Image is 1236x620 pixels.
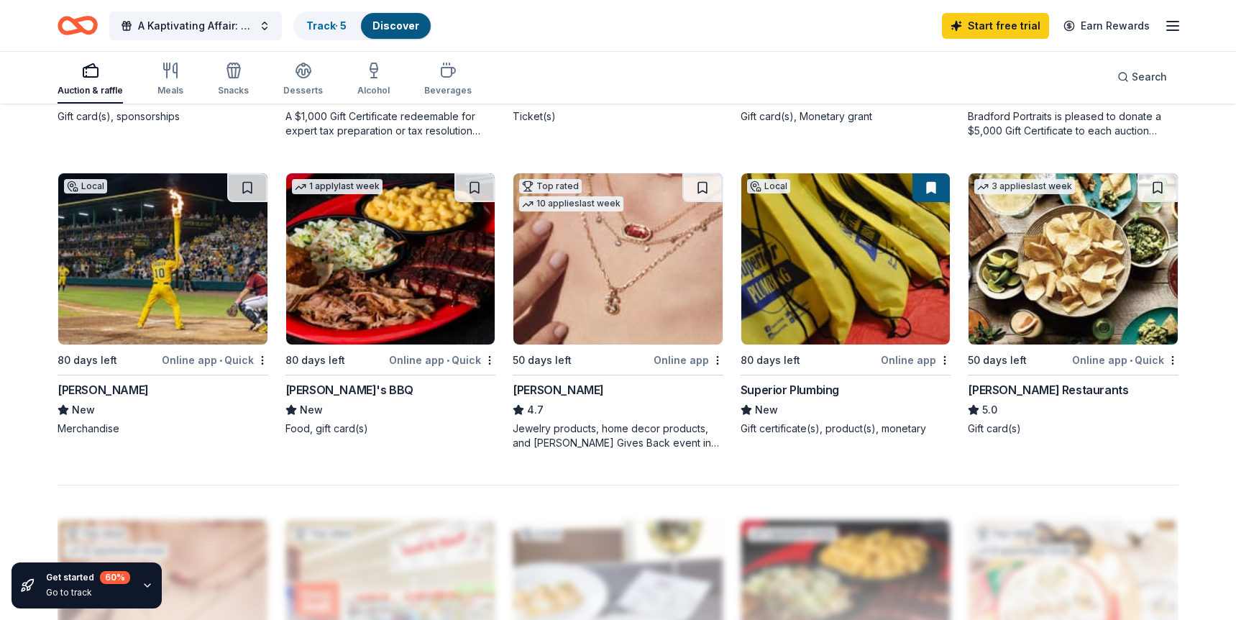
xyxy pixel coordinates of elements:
[283,85,323,96] div: Desserts
[100,571,130,584] div: 60 %
[741,381,839,398] div: Superior Plumbing
[389,351,495,369] div: Online app Quick
[138,17,253,35] span: A Kaptivating Affair: Celebrating 10 year of Impact & Service
[881,351,951,369] div: Online app
[1106,63,1178,91] button: Search
[519,196,623,211] div: 10 applies last week
[285,381,413,398] div: [PERSON_NAME]'s BBQ
[424,56,472,104] button: Beverages
[162,351,268,369] div: Online app Quick
[109,12,282,40] button: A Kaptivating Affair: Celebrating 10 year of Impact & Service
[527,401,544,419] span: 4.7
[285,421,496,436] div: Food, gift card(s)
[741,173,951,436] a: Image for Superior PlumbingLocal80 days leftOnline appSuperior PlumbingNewGift certificate(s), pr...
[293,12,432,40] button: Track· 5Discover
[513,109,723,124] div: Ticket(s)
[300,401,323,419] span: New
[968,421,1178,436] div: Gift card(s)
[64,179,107,193] div: Local
[968,381,1128,398] div: [PERSON_NAME] Restaurants
[286,173,495,345] img: Image for Sonny's BBQ
[285,109,496,138] div: A $1,000 Gift Certificate redeemable for expert tax preparation or tax resolution services—recipi...
[46,571,130,584] div: Get started
[968,173,1178,436] a: Image for Pappas Restaurants3 applieslast week50 days leftOnline app•Quick[PERSON_NAME] Restauran...
[741,173,951,345] img: Image for Superior Plumbing
[72,401,95,419] span: New
[513,173,723,345] img: Image for Kendra Scott
[741,421,951,436] div: Gift certificate(s), product(s), monetary
[372,19,419,32] a: Discover
[1055,13,1158,39] a: Earn Rewards
[285,352,345,369] div: 80 days left
[58,9,98,42] a: Home
[942,13,1049,39] a: Start free trial
[747,179,790,193] div: Local
[513,381,604,398] div: [PERSON_NAME]
[968,109,1178,138] div: Bradford Portraits is pleased to donate a $5,000 Gift Certificate to each auction event, which in...
[58,173,267,345] img: Image for Savannah Bananas
[58,109,268,124] div: Gift card(s), sponsorships
[58,56,123,104] button: Auction & raffle
[519,179,582,193] div: Top rated
[513,173,723,450] a: Image for Kendra ScottTop rated10 applieslast week50 days leftOnline app[PERSON_NAME]4.7Jewelry p...
[283,56,323,104] button: Desserts
[357,56,390,104] button: Alcohol
[58,421,268,436] div: Merchandise
[58,352,117,369] div: 80 days left
[1072,351,1178,369] div: Online app Quick
[1132,68,1167,86] span: Search
[46,587,130,598] div: Go to track
[157,56,183,104] button: Meals
[974,179,1075,194] div: 3 applies last week
[58,381,149,398] div: [PERSON_NAME]
[513,421,723,450] div: Jewelry products, home decor products, and [PERSON_NAME] Gives Back event in-store or online (or ...
[755,401,778,419] span: New
[982,401,997,419] span: 5.0
[218,56,249,104] button: Snacks
[741,352,800,369] div: 80 days left
[424,85,472,96] div: Beverages
[58,85,123,96] div: Auction & raffle
[513,352,572,369] div: 50 days left
[58,173,268,436] a: Image for Savannah BananasLocal80 days leftOnline app•Quick[PERSON_NAME]NewMerchandise
[285,173,496,436] a: Image for Sonny's BBQ1 applylast week80 days leftOnline app•Quick[PERSON_NAME]'s BBQNewFood, gift...
[968,352,1027,369] div: 50 days left
[1130,355,1132,366] span: •
[654,351,723,369] div: Online app
[741,109,951,124] div: Gift card(s), Monetary grant
[218,85,249,96] div: Snacks
[357,85,390,96] div: Alcohol
[219,355,222,366] span: •
[447,355,449,366] span: •
[292,179,383,194] div: 1 apply last week
[306,19,347,32] a: Track· 5
[157,85,183,96] div: Meals
[969,173,1178,345] img: Image for Pappas Restaurants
